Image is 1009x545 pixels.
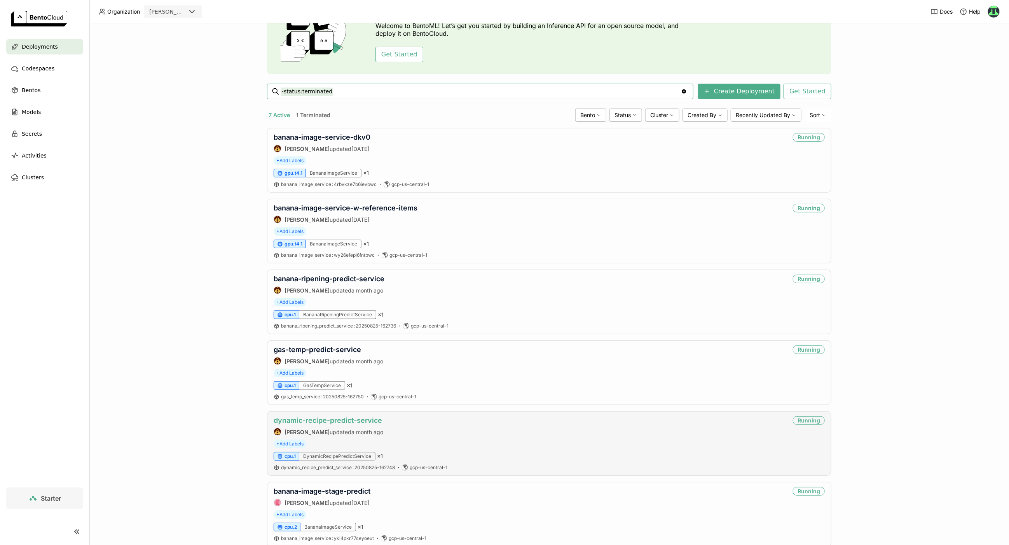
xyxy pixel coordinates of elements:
div: Sort [805,109,831,122]
span: +Add Labels [274,156,306,165]
span: × 1 [363,240,369,247]
span: gcp-us-central-1 [379,394,416,400]
span: gpu.t4.1 [285,170,302,176]
span: a month ago [351,358,383,365]
button: 7 Active [267,110,292,120]
span: gcp-us-central-1 [389,252,427,258]
span: : [332,181,333,187]
a: gas-temp-predict-service [274,345,361,354]
div: updated [274,286,384,294]
span: × 1 [347,382,353,389]
span: × 1 [358,524,363,531]
span: Sort [810,112,820,119]
div: Recently Updated By [731,109,801,122]
div: updated [274,499,370,506]
span: Status [614,112,631,119]
span: × 1 [377,453,383,460]
span: [DATE] [351,145,369,152]
img: Agastya Mondal [274,145,281,152]
span: Codespaces [22,64,54,73]
a: banana-image-stage-predict [274,487,370,495]
svg: Clear value [681,88,687,95]
a: Secrets [6,126,83,142]
span: cpu.2 [285,524,297,530]
div: DynamicRecipePredictService [299,452,375,461]
span: gpu.t4.1 [285,241,302,247]
a: Deployments [6,39,83,54]
div: updated [274,357,383,365]
div: Running [793,487,825,496]
span: banana_image_service 4rbvkze7b6ievbwc [281,181,377,187]
span: Organization [107,8,140,15]
a: dynamic-recipe-predict-service [274,416,382,424]
span: Activities [22,151,47,160]
button: Create Deployment [698,84,780,99]
div: Running [793,204,825,212]
a: banana-image-service-dkv0 [274,133,370,141]
div: Bento [575,109,606,122]
span: a month ago [351,287,383,294]
span: Created By [688,112,716,119]
span: Starter [41,494,61,502]
span: dynamic_recipe_predict_service 20250825-162748 [281,464,395,470]
span: Bentos [22,86,40,95]
img: logo [11,11,67,26]
span: Deployments [22,42,58,51]
a: Activities [6,148,83,163]
div: BananaImageService [306,169,361,177]
span: : [332,535,333,541]
div: BananaRipeningPredictService [299,310,376,319]
span: cpu.1 [285,382,296,389]
div: Running [793,345,825,354]
span: Models [22,107,41,117]
span: Recently Updated By [736,112,790,119]
span: banana_ripening_predict_service 20250825-162736 [281,323,396,329]
div: GasTempService [299,381,345,390]
strong: [PERSON_NAME] [285,358,330,365]
span: Help [969,8,981,15]
a: Starter [6,487,83,509]
span: : [332,252,333,258]
span: +Add Labels [274,227,306,236]
div: Running [793,416,825,425]
img: Agastya Mondal [274,216,281,223]
a: Bentos [6,82,83,98]
div: Created By [683,109,728,122]
div: [PERSON_NAME] [149,8,186,16]
div: BananaImageService [300,523,356,531]
div: Status [609,109,642,122]
img: Agastya Mondal [274,428,281,435]
img: Sean O'Callahan [988,6,1000,18]
div: updated [274,216,417,223]
span: +Add Labels [274,510,306,519]
button: Get Started [784,84,831,99]
a: banana-ripening-predict-service [274,275,384,283]
span: gcp-us-central-1 [411,323,449,329]
div: updated [274,145,370,152]
a: Docs [930,8,953,16]
strong: [PERSON_NAME] [285,145,330,152]
a: banana_image_service:4rbvkze7b6ievbwc [281,181,377,188]
a: banana_ripening_predict_service:20250825-162736 [281,323,396,329]
input: Search [281,85,681,98]
span: × 1 [363,170,369,177]
img: Zuyang Liu [274,499,281,506]
span: : [353,464,354,470]
a: gas_temp_service:20250825-162750 [281,394,364,400]
div: BananaImageService [306,240,361,248]
p: Welcome to BentoML! Let’s get you started by building an Inference API for an open source model, ... [375,22,683,37]
img: cover onboarding [273,4,357,62]
span: Clusters [22,173,44,182]
a: dynamic_recipe_predict_service:20250825-162748 [281,464,395,471]
span: : [354,323,355,329]
strong: [PERSON_NAME] [285,429,330,435]
a: Models [6,104,83,120]
img: Agastya Mondal [274,357,281,365]
span: Bento [580,112,595,119]
a: Clusters [6,170,83,185]
div: Running [793,275,825,283]
strong: [PERSON_NAME] [285,499,330,506]
span: banana_image_service yki4pkr77ceyoeut [281,535,374,541]
span: gcp-us-central-1 [389,535,426,541]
